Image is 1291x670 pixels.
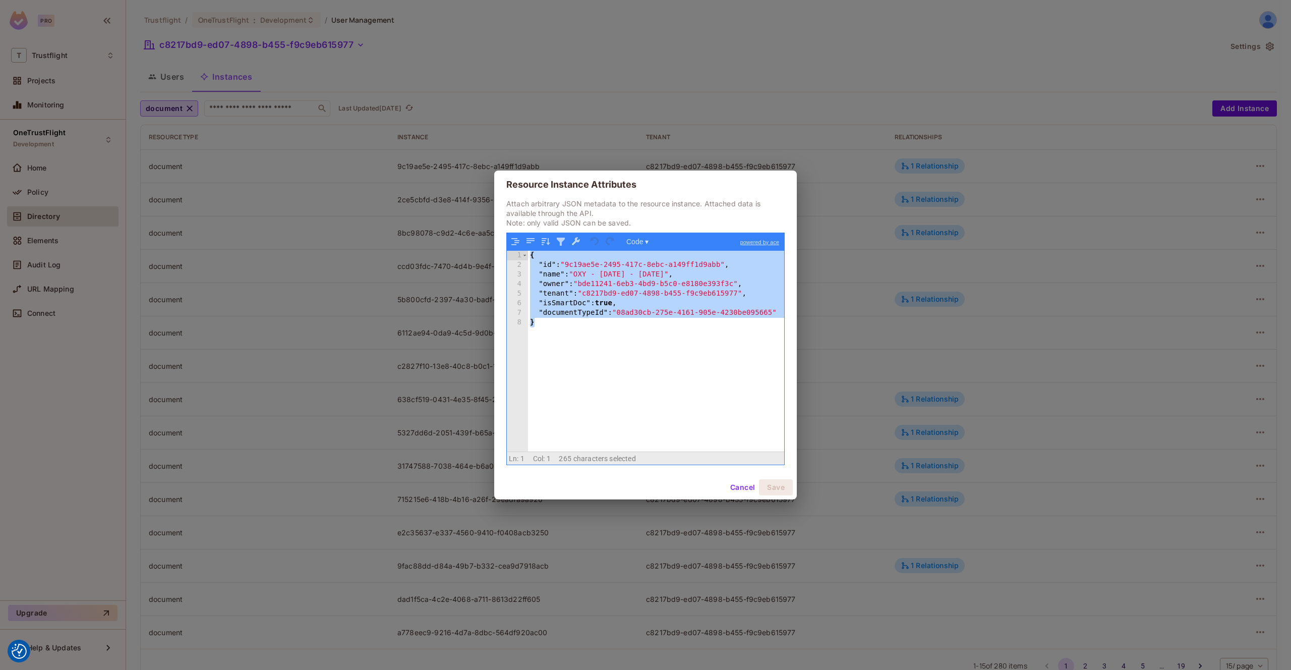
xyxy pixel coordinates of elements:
[569,235,582,248] button: Repair JSON: fix quotes and escape characters, remove comments and JSONP notation, turn JavaScrip...
[507,289,528,299] div: 5
[623,235,652,248] button: Code ▾
[520,455,524,463] span: 1
[559,455,571,463] span: 265
[573,455,636,463] span: characters selected
[509,455,518,463] span: Ln:
[507,318,528,327] div: 8
[539,235,552,248] button: Sort contents
[726,479,759,495] button: Cancel
[524,235,537,248] button: Compact JSON data, remove all whitespaces (Ctrl+Shift+I)
[547,455,551,463] span: 1
[604,235,617,248] button: Redo (Ctrl+Shift+Z)
[507,260,528,270] div: 2
[494,171,797,199] h2: Resource Instance Attributes
[554,235,567,248] button: Filter, sort, or transform contents
[12,644,27,659] img: Revisit consent button
[506,199,785,228] p: Attach arbitrary JSON metadata to the resource instance. Attached data is available through the A...
[589,235,602,248] button: Undo last action (Ctrl+Z)
[735,233,784,251] a: powered by ace
[507,251,528,260] div: 1
[12,644,27,659] button: Consent Preferences
[507,308,528,318] div: 7
[507,280,528,289] div: 4
[507,270,528,280] div: 3
[509,235,522,248] button: Format JSON data, with proper indentation and line feeds (Ctrl+I)
[533,455,545,463] span: Col:
[507,299,528,308] div: 6
[759,479,793,495] button: Save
